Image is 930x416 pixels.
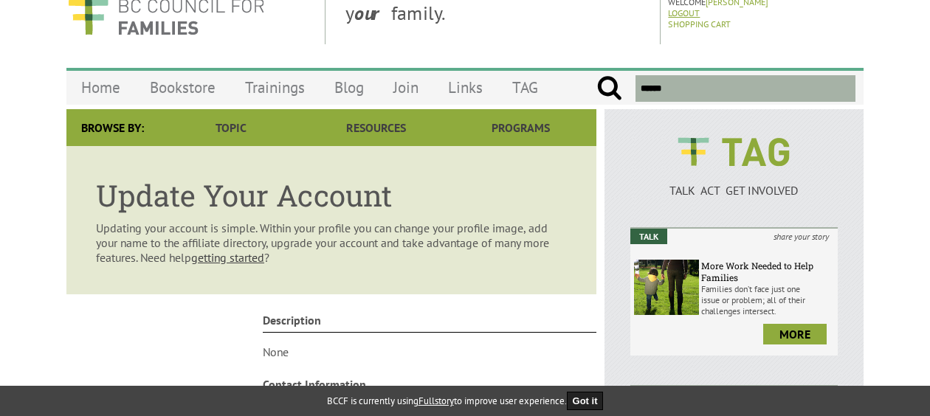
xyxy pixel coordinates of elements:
a: Trainings [230,70,320,105]
a: Blog [320,70,379,105]
a: Bookstore [135,70,230,105]
a: Links [433,70,497,105]
article: Updating your account is simple. Within your profile you can change your profile image, add your ... [66,146,596,294]
a: TAG [497,70,553,105]
a: Home [66,70,135,105]
button: Got it [567,392,604,410]
a: Programs [449,109,593,146]
i: share your story [765,229,838,244]
a: Join [379,70,433,105]
p: Families don’t face just one issue or problem; all of their challenges intersect. [701,283,834,316]
img: BCCF's TAG Logo [667,124,800,180]
h4: Contact Information [263,377,597,397]
h4: Description [263,313,597,333]
h6: More Work Needed to Help Families [701,260,834,283]
a: Shopping Cart [668,18,731,30]
em: Talk [630,229,667,244]
h1: Update Your Account [96,176,567,215]
a: Fullstory [418,395,454,407]
input: Submit [596,75,622,102]
p: None [263,344,597,359]
a: Topic [159,109,303,146]
strong: our [354,1,391,25]
a: getting started [191,250,264,265]
p: TALK ACT GET INVOLVED [630,183,838,198]
a: Logout [668,7,700,18]
a: TALK ACT GET INVOLVED [630,168,838,198]
div: Browse By: [66,109,159,146]
a: more [763,324,827,344]
a: Resources [303,109,448,146]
